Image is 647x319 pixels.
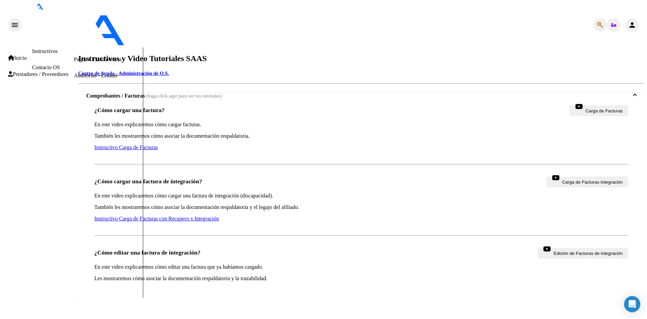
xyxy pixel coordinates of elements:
[94,275,628,282] p: Les mostraremos cómo asociar la documentación respaldatoria y la trazabilidad.
[32,64,60,70] a: Contacto OS
[94,193,628,199] p: En este video explicaremos cómo cargar una factura de integración (discapacidad).
[628,21,636,29] mat-icon: person
[562,178,623,186] span: Carga de Facturas Integración
[94,216,219,221] a: Instructivo Carga de Facturas con Recupero x Integración
[570,105,628,116] button: Carga de Facturas
[586,107,623,115] span: Carga de Facturas
[205,41,372,47] span: - CENTRO EDUCATIVO TERAPEUTICO SOLES DE BELLA VISTA SRL
[78,54,644,63] h2: Instructivos y Video Tutoriales SAAS
[624,296,640,312] div: Open Intercom Messenger
[94,178,202,185] h3: ¿Cómo cargar una factura de integración?
[22,10,181,46] img: Logo SAAS
[74,73,117,78] a: Auditorías - Listado
[554,249,623,258] span: Edición de Facturas de integración
[32,48,58,54] a: Instructivos
[11,21,19,29] mat-icon: menu
[74,56,121,62] a: Pagos x Transferencia
[78,99,644,298] div: Comprobantes / Facturas (haga click aquí para ver los tutoriales)
[94,264,628,270] p: En este video explicaremos cómo editar una factura que ya habíamos cargado.
[547,177,628,187] button: Carga de Facturas Integración
[94,249,201,256] h3: ¿Cómo editar una factura de integración?
[78,93,644,99] mat-expansion-panel-header: Comprobantes / Facturas (haga click aquí para ver los tutoriales)
[94,144,158,150] a: Instructivo Carga de Facturas
[181,41,205,47] span: - osepjana
[8,71,68,77] a: Prestadores / Proveedores
[94,133,628,139] p: También les mostraremos cómo asociar la documentación respaldatoria.
[8,55,27,61] a: Inicio
[94,204,628,210] p: También les mostraremos cómo asociar la documentación respaldatoria y el legajo del afiliado.
[146,93,222,99] span: (haga click aquí para ver los tutoriales)
[538,248,628,259] button: Edición de Facturas de integración
[94,122,628,128] p: En este video explicaremos cómo cargar facturas.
